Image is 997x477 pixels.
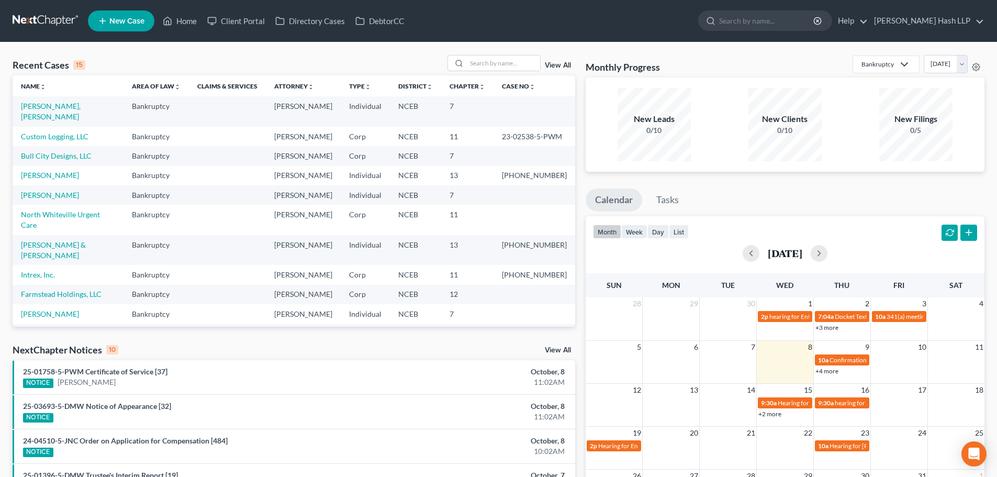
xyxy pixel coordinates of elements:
td: Corp [341,205,390,235]
td: [PHONE_NUMBER] [494,265,575,284]
span: 25 [974,427,984,439]
a: Client Portal [202,12,270,30]
span: hearing for Entecco Filter Technology, Inc. [769,313,884,320]
a: [PERSON_NAME] [21,191,79,199]
span: 28 [632,297,642,310]
a: 24-04510-5-JNC Order on Application for Compensation [484] [23,436,228,445]
div: 0/10 [618,125,691,136]
span: 1 [807,297,813,310]
td: 12 [441,285,494,304]
td: 7 [441,185,494,205]
td: NCEB [390,285,441,304]
span: 7:04a [818,313,834,320]
td: Individual [341,185,390,205]
span: 2p [761,313,768,320]
a: Bull City Designs, LLC [21,151,92,160]
td: 11 [441,324,494,354]
td: Bankruptcy [124,324,189,354]
td: [PERSON_NAME] [266,127,341,146]
td: Corp [341,127,390,146]
td: [PERSON_NAME] [266,304,341,324]
td: Bankruptcy [124,265,189,284]
h3: Monthly Progress [586,61,660,73]
a: Intrex, Inc. [21,270,55,279]
td: Corp [341,324,390,354]
a: 25-01758-5-PWM Certificate of Service [37] [23,367,167,376]
span: 6 [693,341,699,353]
span: 30 [746,297,756,310]
td: [PHONE_NUMBER] [494,166,575,185]
span: Hearing for [PERSON_NAME] [PERSON_NAME] and [PERSON_NAME] [778,399,971,407]
a: Districtunfold_more [398,82,433,90]
div: 11:02AM [391,377,565,387]
div: New Filings [879,113,953,125]
td: 11 [441,205,494,235]
input: Search by name... [467,56,540,71]
td: [PERSON_NAME] [266,324,341,354]
td: [PERSON_NAME] [266,146,341,165]
a: View All [545,347,571,354]
span: 341(a) meeting for [887,313,937,320]
button: list [669,225,689,239]
span: Fri [893,281,904,290]
td: Bankruptcy [124,304,189,324]
div: Recent Cases [13,59,85,71]
td: NCEB [390,205,441,235]
a: Chapterunfold_more [450,82,485,90]
i: unfold_more [174,84,181,90]
a: North Whiteville Urgent Care [21,210,100,229]
span: 14 [746,384,756,396]
td: NCEB [390,127,441,146]
th: Claims & Services [189,75,266,96]
span: New Case [109,17,144,25]
td: Individual [341,235,390,265]
span: 18 [974,384,984,396]
span: Docket Text: for [835,313,878,320]
td: Individual [341,304,390,324]
a: Home [158,12,202,30]
span: Sat [949,281,962,290]
td: 7 [441,304,494,324]
td: [PERSON_NAME] [266,235,341,265]
div: NOTICE [23,448,53,457]
td: Corp [341,265,390,284]
a: 25-03693-5-DMW Notice of Appearance [32] [23,402,171,411]
td: Individual [341,96,390,126]
td: Bankruptcy [124,146,189,165]
div: October, 8 [391,367,565,377]
div: 10 [106,345,118,354]
td: NCEB [390,265,441,284]
span: 19 [632,427,642,439]
span: Mon [662,281,680,290]
i: unfold_more [529,84,535,90]
span: 20 [689,427,699,439]
span: 2 [864,297,870,310]
td: 11 [441,265,494,284]
td: NCEB [390,146,441,165]
td: 13 [441,166,494,185]
td: 23-02538-5-PWM [494,127,575,146]
span: 21 [746,427,756,439]
span: 15 [803,384,813,396]
a: +2 more [758,410,781,418]
span: 10a [818,442,828,450]
h2: [DATE] [768,248,802,259]
a: Case Nounfold_more [502,82,535,90]
span: 3 [921,297,927,310]
td: Bankruptcy [124,235,189,265]
a: [PERSON_NAME], [PERSON_NAME] [21,102,81,121]
div: New Clients [748,113,822,125]
i: unfold_more [40,84,46,90]
a: +3 more [815,324,838,331]
a: DebtorCC [350,12,409,30]
a: Directory Cases [270,12,350,30]
td: Bankruptcy [124,127,189,146]
a: Attorneyunfold_more [274,82,314,90]
a: Tasks [647,188,688,212]
button: week [621,225,647,239]
span: 4 [978,297,984,310]
a: Custom Logging, LLC [21,132,88,141]
span: Wed [776,281,793,290]
span: Tue [721,281,735,290]
span: 16 [860,384,870,396]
